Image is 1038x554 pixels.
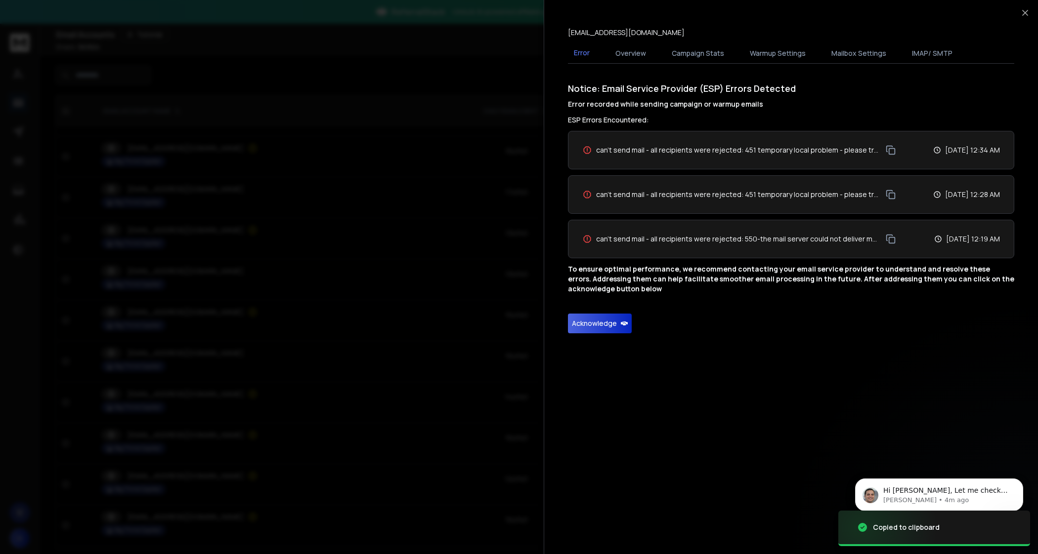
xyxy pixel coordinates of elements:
button: Mailbox Settings [825,42,892,64]
iframe: Intercom notifications message [840,458,1038,527]
span: can't send mail - all recipients were rejected: 451 temporary local problem - please try later [596,190,880,199]
p: To ensure optimal performance, we recommend contacting your email service provider to understand ... [568,264,1014,294]
button: Acknowledge [568,314,632,333]
h3: ESP Errors Encountered: [568,115,1014,125]
h1: Notice: Email Service Provider (ESP) Errors Detected [568,81,1014,109]
div: Copied to clipboard [873,522,940,532]
p: [DATE] 12:19 AM [946,234,1000,244]
p: [DATE] 12:28 AM [945,190,1000,199]
button: IMAP/ SMTP [906,42,958,64]
p: [EMAIL_ADDRESS][DOMAIN_NAME] [568,28,685,38]
button: Warmup Settings [744,42,812,64]
span: can't send mail - all recipients were rejected: 451 temporary local problem - please try later [596,145,880,155]
p: [DATE] 12:34 AM [945,145,1000,155]
button: Overview [609,42,652,64]
span: can't send mail - all recipients were rejected: 550-the mail server could not deliver mail to [PE... [596,234,880,244]
button: Campaign Stats [666,42,730,64]
h4: Error recorded while sending campaign or warmup emails [568,99,1014,109]
button: Error [568,42,596,65]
